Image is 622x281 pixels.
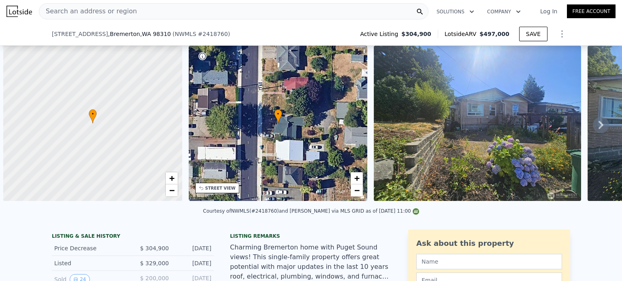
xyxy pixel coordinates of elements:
[175,259,211,267] div: [DATE]
[108,30,171,38] span: , Bremerton
[140,31,171,37] span: , WA 98310
[203,208,419,214] div: Courtesy of NWMLS (#2418760) and [PERSON_NAME] via MLS GRID as of [DATE] 11:00
[354,173,360,183] span: +
[169,173,174,183] span: +
[166,172,178,184] a: Zoom in
[430,4,481,19] button: Solutions
[416,238,562,249] div: Ask about this property
[351,172,363,184] a: Zoom in
[166,184,178,196] a: Zoom out
[274,110,282,118] span: •
[351,184,363,196] a: Zoom out
[567,4,616,18] a: Free Account
[198,31,228,37] span: # 2418760
[175,244,211,252] div: [DATE]
[445,30,479,38] span: Lotside ARV
[89,109,97,123] div: •
[140,260,169,266] span: $ 329,000
[173,30,230,38] div: ( )
[401,30,431,38] span: $304,900
[175,31,196,37] span: NWMLS
[413,208,419,215] img: NWMLS Logo
[374,46,581,201] img: Sale: 167403144 Parcel: 102156648
[230,233,392,239] div: Listing remarks
[54,244,126,252] div: Price Decrease
[39,6,137,16] span: Search an address or region
[140,245,169,251] span: $ 304,900
[52,30,108,38] span: [STREET_ADDRESS]
[416,254,562,269] input: Name
[6,6,32,17] img: Lotside
[89,110,97,118] span: •
[274,109,282,123] div: •
[169,185,174,195] span: −
[479,31,509,37] span: $497,000
[54,259,126,267] div: Listed
[205,185,236,191] div: STREET VIEW
[530,7,567,15] a: Log In
[554,26,570,42] button: Show Options
[360,30,401,38] span: Active Listing
[354,185,360,195] span: −
[519,27,547,41] button: SAVE
[481,4,527,19] button: Company
[52,233,214,241] div: LISTING & SALE HISTORY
